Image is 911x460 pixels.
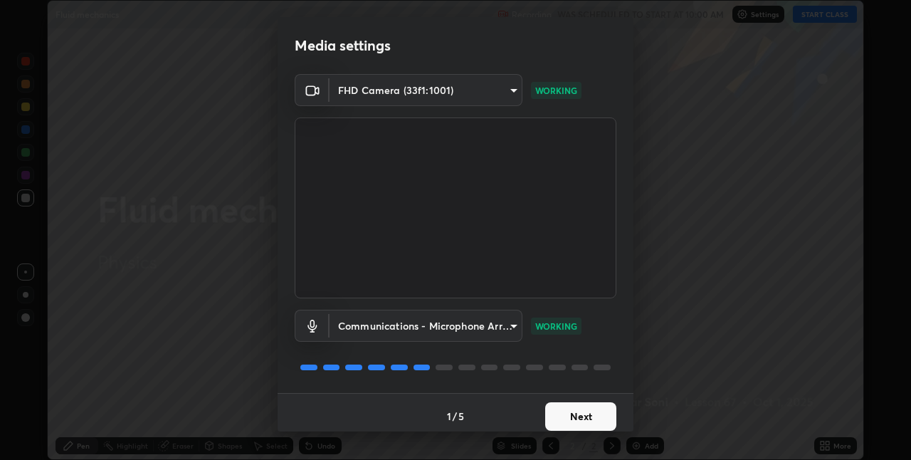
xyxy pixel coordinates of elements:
[535,84,577,97] p: WORKING
[458,409,464,424] h4: 5
[453,409,457,424] h4: /
[535,320,577,333] p: WORKING
[447,409,451,424] h4: 1
[330,310,522,342] div: FHD Camera (33f1:1001)
[330,74,522,106] div: FHD Camera (33f1:1001)
[545,402,616,431] button: Next
[295,36,391,55] h2: Media settings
